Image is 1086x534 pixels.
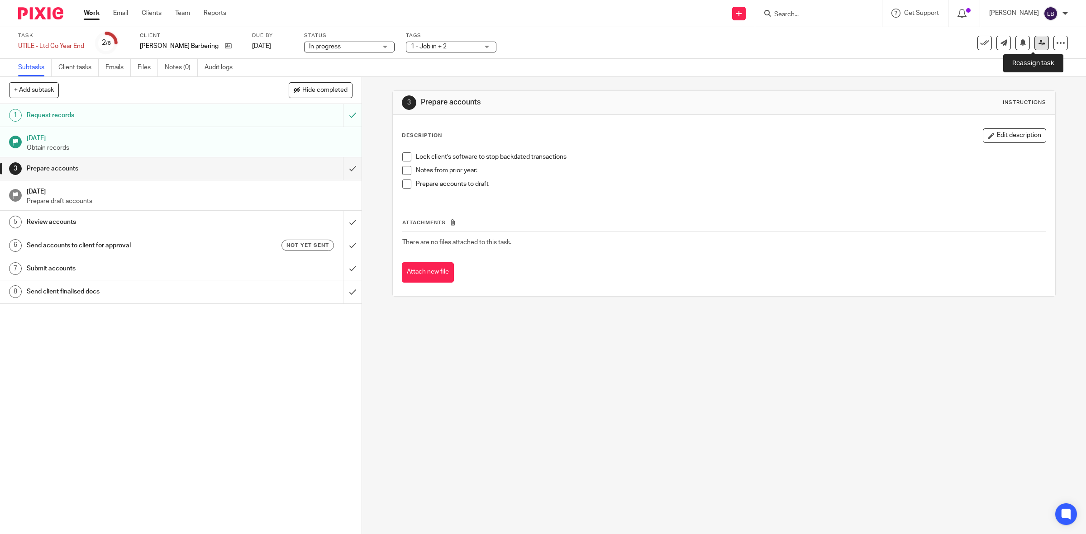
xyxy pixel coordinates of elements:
[27,185,352,196] h1: [DATE]
[113,9,128,18] a: Email
[140,32,241,39] label: Client
[416,152,1046,161] p: Lock client's software to stop backdated transactions
[175,9,190,18] a: Team
[84,9,100,18] a: Work
[165,59,198,76] a: Notes (0)
[411,43,447,50] span: 1 - Job in + 2
[402,132,442,139] p: Description
[9,82,59,98] button: + Add subtask
[105,59,131,76] a: Emails
[402,262,454,283] button: Attach new file
[1003,99,1046,106] div: Instructions
[9,162,22,175] div: 3
[309,43,341,50] span: In progress
[416,166,1046,175] p: Notes from prior year:
[302,87,348,94] span: Hide completed
[1043,6,1058,21] img: svg%3E
[27,109,232,122] h1: Request records
[106,41,111,46] small: /8
[773,11,855,19] input: Search
[27,197,352,206] p: Prepare draft accounts
[983,128,1046,143] button: Edit description
[102,38,111,48] div: 2
[18,59,52,76] a: Subtasks
[9,216,22,228] div: 5
[406,32,496,39] label: Tags
[18,7,63,19] img: Pixie
[989,9,1039,18] p: [PERSON_NAME]
[27,143,352,152] p: Obtain records
[289,82,352,98] button: Hide completed
[27,215,232,229] h1: Review accounts
[9,285,22,298] div: 8
[416,180,1046,189] p: Prepare accounts to draft
[286,241,329,249] span: Not yet sent
[27,162,232,175] h1: Prepare accounts
[9,109,22,122] div: 1
[304,32,395,39] label: Status
[904,10,939,16] span: Get Support
[204,9,226,18] a: Reports
[27,285,232,298] h1: Send client finalised docs
[252,43,271,49] span: [DATE]
[252,32,293,39] label: Due by
[9,239,22,252] div: 6
[402,239,511,246] span: There are no files attached to this task.
[140,42,220,51] p: [PERSON_NAME] Barbering Ltd
[27,239,232,252] h1: Send accounts to client for approval
[9,262,22,275] div: 7
[205,59,239,76] a: Audit logs
[138,59,158,76] a: Files
[18,42,84,51] div: UTILE - Ltd Co Year End
[27,132,352,143] h1: [DATE]
[27,262,232,275] h1: Submit accounts
[402,95,416,110] div: 3
[402,220,446,225] span: Attachments
[58,59,99,76] a: Client tasks
[18,32,84,39] label: Task
[142,9,162,18] a: Clients
[421,98,743,107] h1: Prepare accounts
